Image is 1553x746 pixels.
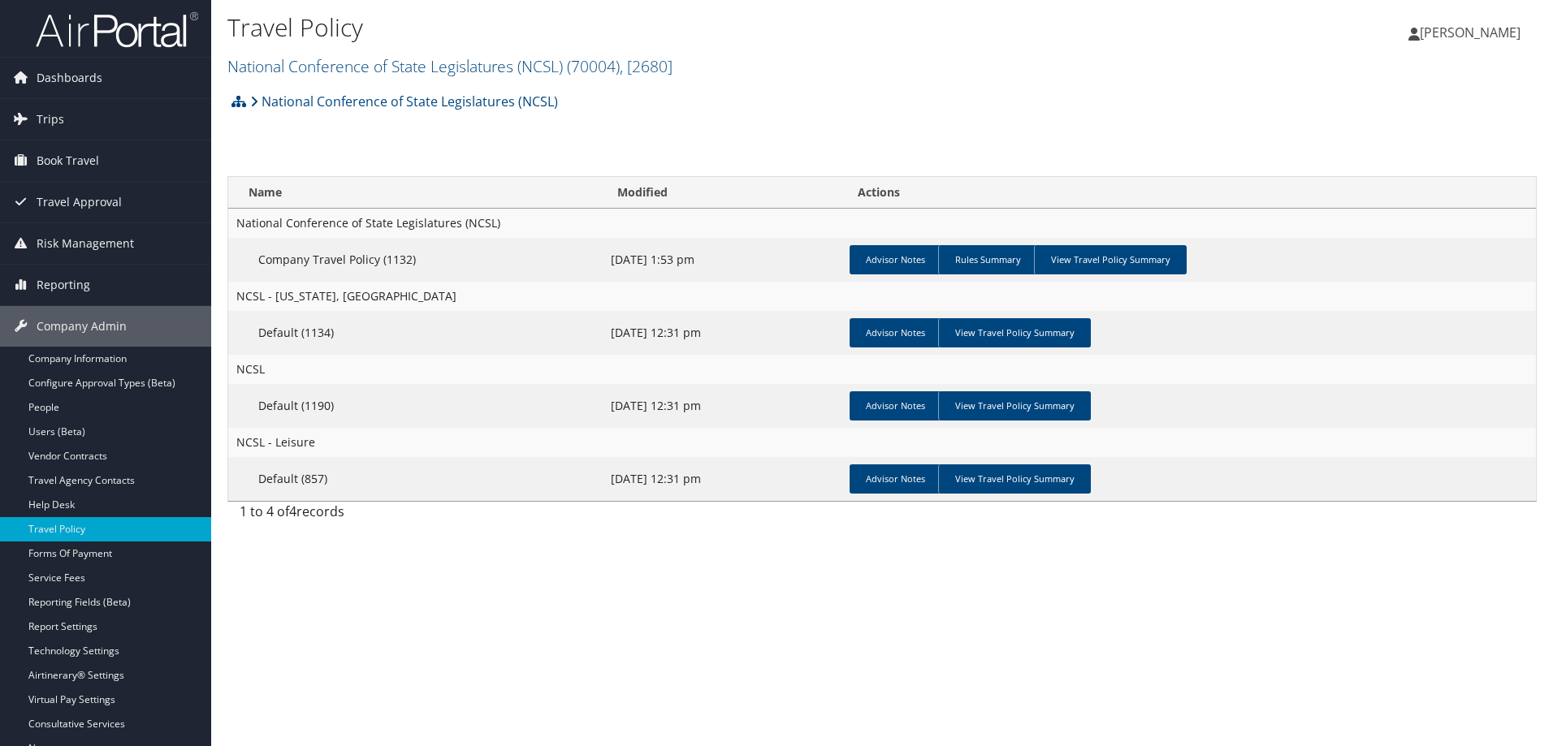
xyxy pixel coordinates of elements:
td: NCSL - [US_STATE], [GEOGRAPHIC_DATA] [228,282,1536,311]
td: [DATE] 12:31 pm [603,311,843,355]
th: Modified: activate to sort column ascending [603,177,843,209]
span: Travel Approval [37,182,122,222]
th: Name: activate to sort column descending [228,177,603,209]
span: 4 [289,502,296,520]
span: Company Admin [37,306,127,347]
th: Actions [843,177,1536,209]
a: [PERSON_NAME] [1408,8,1537,57]
h1: Travel Policy [227,11,1101,45]
td: [DATE] 12:31 pm [603,457,843,501]
span: Reporting [37,265,90,305]
a: Advisor Notes [850,245,941,274]
a: Rules Summary [938,245,1037,274]
a: Advisor Notes [850,464,941,494]
a: National Conference of State Legislatures (NCSL) [250,85,558,118]
a: View Travel Policy Summary [938,391,1091,420]
td: [DATE] 1:53 pm [603,238,843,282]
span: [PERSON_NAME] [1420,24,1521,41]
td: National Conference of State Legislatures (NCSL) [228,209,1536,238]
a: View Travel Policy Summary [1034,245,1187,274]
a: View Travel Policy Summary [938,464,1091,494]
a: Advisor Notes [850,391,941,420]
td: Default (1134) [228,311,603,355]
span: Dashboards [37,58,102,98]
div: 1 to 4 of records [240,502,543,529]
span: Trips [37,99,64,140]
span: Book Travel [37,140,99,181]
span: Risk Management [37,223,134,264]
img: airportal-logo.png [36,11,198,49]
a: National Conference of State Legislatures (NCSL) [227,55,673,77]
td: Company Travel Policy (1132) [228,238,603,282]
td: NCSL - Leisure [228,428,1536,457]
td: NCSL [228,355,1536,384]
td: [DATE] 12:31 pm [603,384,843,428]
span: ( 70004 ) [567,55,620,77]
a: View Travel Policy Summary [938,318,1091,347]
td: Default (1190) [228,384,603,428]
span: , [ 2680 ] [620,55,673,77]
td: Default (857) [228,457,603,501]
a: Advisor Notes [850,318,941,347]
